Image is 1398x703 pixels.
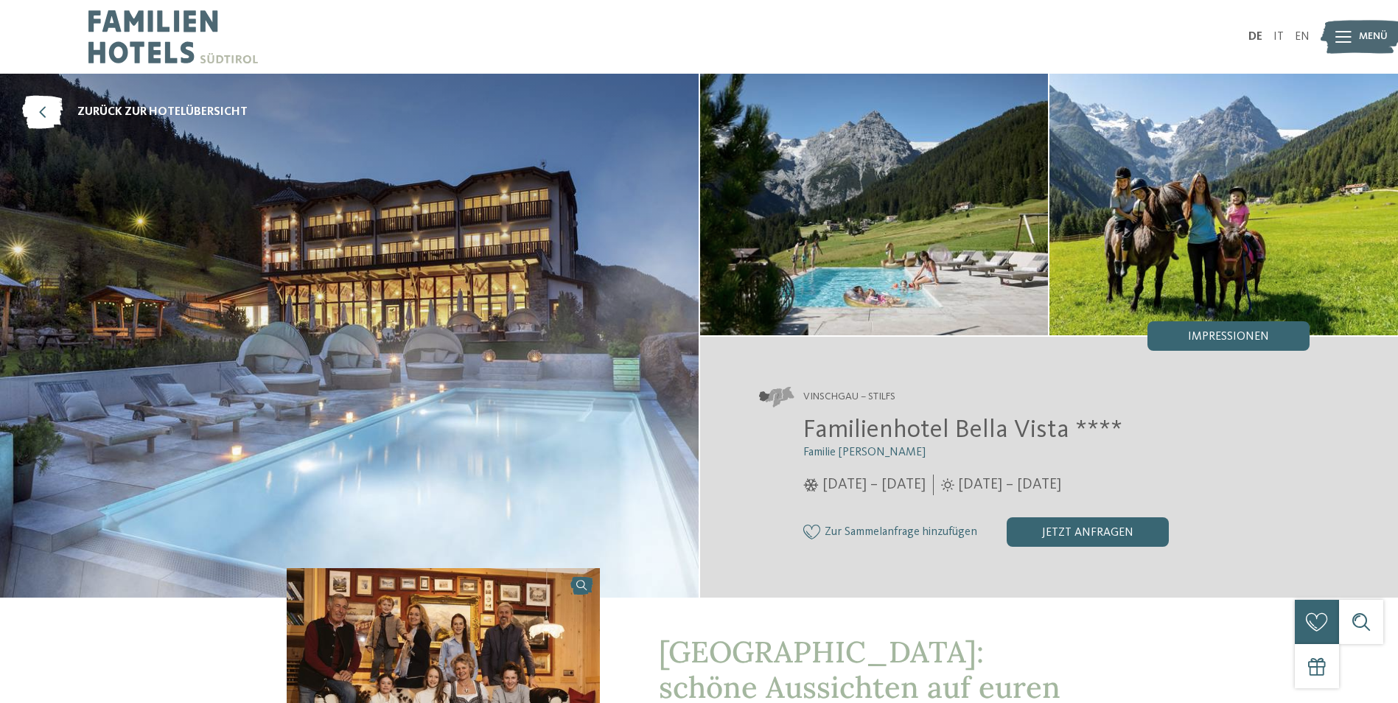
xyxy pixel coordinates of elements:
div: jetzt anfragen [1007,517,1169,547]
span: Vinschgau – Stilfs [803,390,895,405]
img: Das Familienhotel im Vinschgau mitten im Nationalpark [1049,74,1398,335]
span: Menü [1359,29,1388,44]
span: zurück zur Hotelübersicht [77,104,248,120]
i: Öffnungszeiten im Winter [803,478,819,492]
a: zurück zur Hotelübersicht [22,96,248,129]
a: EN [1295,31,1310,43]
a: DE [1248,31,1262,43]
span: [DATE] – [DATE] [822,475,926,495]
span: Impressionen [1188,331,1269,343]
i: Öffnungszeiten im Sommer [941,478,954,492]
span: [DATE] – [DATE] [958,475,1061,495]
img: Das Familienhotel im Vinschgau mitten im Nationalpark [700,74,1049,335]
span: Zur Sammelanfrage hinzufügen [825,526,977,539]
span: Familienhotel Bella Vista **** [803,417,1122,443]
span: Familie [PERSON_NAME] [803,447,926,458]
a: IT [1273,31,1284,43]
